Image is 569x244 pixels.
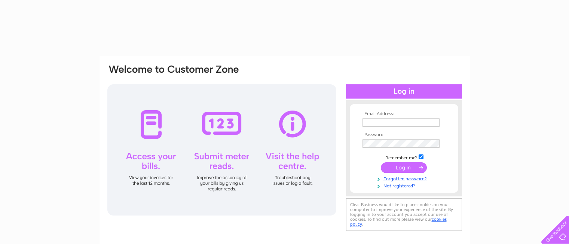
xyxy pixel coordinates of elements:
[361,153,447,161] td: Remember me?
[361,132,447,138] th: Password:
[361,111,447,117] th: Email Address:
[346,198,462,231] div: Clear Business would like to place cookies on your computer to improve your experience of the sit...
[362,182,447,189] a: Not registered?
[381,162,427,173] input: Submit
[350,217,447,227] a: cookies policy
[362,175,447,182] a: Forgotten password?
